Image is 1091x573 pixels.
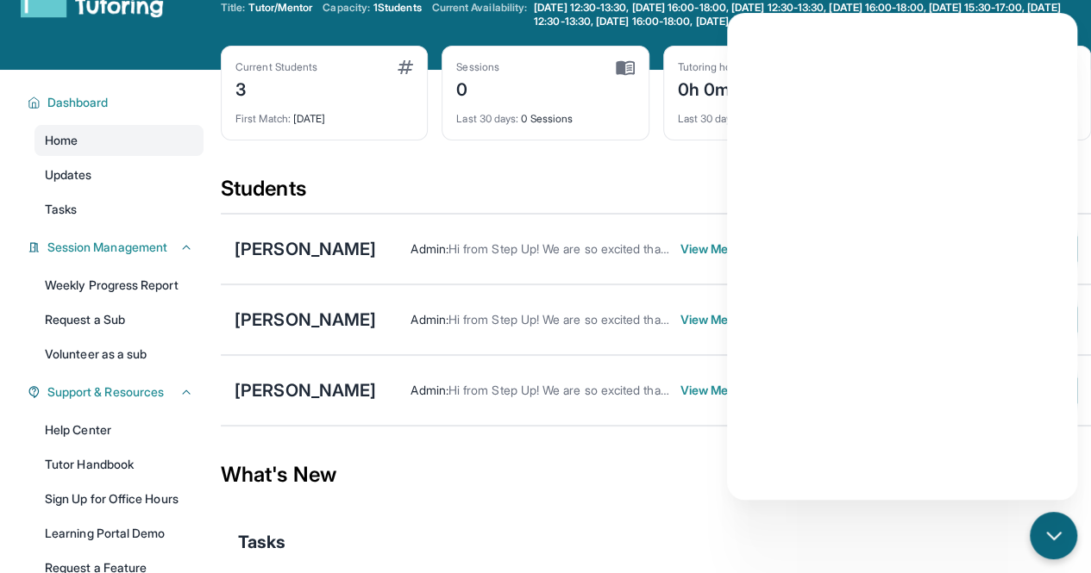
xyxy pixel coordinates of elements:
button: Session Management [41,239,193,256]
a: Help Center [34,414,204,445]
span: View Messages [680,382,787,399]
span: Admin : [411,312,448,327]
a: [DATE] 12:30-13:30, [DATE] 16:00-18:00, [DATE] 12:30-13:30, [DATE] 16:00-18:00, [DATE] 15:30-17:0... [530,1,1091,28]
span: Last 30 days : [678,112,740,125]
div: Current Students [235,60,317,74]
a: Request a Sub [34,304,204,335]
span: Home [45,132,78,149]
div: Students [221,175,1091,213]
span: Tutor/Mentor [248,1,312,15]
span: Current Availability: [432,1,527,28]
span: View Messages [680,240,787,258]
a: Tutor Handbook [34,449,204,480]
button: Support & Resources [41,383,193,401]
div: [PERSON_NAME] [235,237,376,261]
div: 0 [456,74,499,102]
a: Home [34,125,204,156]
span: Capacity: [323,1,370,15]
div: 0h 0m [678,74,747,102]
span: Last 30 days : [456,112,518,125]
a: Sign Up for Office Hours [34,483,204,514]
span: Tasks [238,530,285,554]
a: Updates [34,159,204,190]
div: 0h 0m [678,102,856,126]
span: 1 Students [373,1,422,15]
a: Learning Portal Demo [34,518,204,549]
span: Updates [45,166,92,184]
span: Dashboard [47,94,109,111]
span: Admin : [411,383,448,397]
span: [DATE] 12:30-13:30, [DATE] 16:00-18:00, [DATE] 12:30-13:30, [DATE] 16:00-18:00, [DATE] 15:30-17:0... [534,1,1088,28]
img: card [616,60,635,76]
div: Tutoring hours [678,60,747,74]
div: [PERSON_NAME] [235,378,376,402]
iframe: Chatbot [727,13,1077,500]
span: View Messages [680,311,787,328]
div: What's New [221,437,1091,513]
button: chat-button [1030,512,1077,559]
span: Title: [221,1,245,15]
div: 0 Sessions [456,102,634,126]
span: Support & Resources [47,383,164,401]
a: Tasks [34,194,204,225]
span: First Match : [235,112,291,125]
a: Weekly Progress Report [34,270,204,301]
div: [DATE] [235,102,413,126]
button: Dashboard [41,94,193,111]
div: Sessions [456,60,499,74]
div: 3 [235,74,317,102]
img: card [398,60,413,74]
span: Tasks [45,201,77,218]
a: Volunteer as a sub [34,339,204,370]
span: Session Management [47,239,167,256]
div: [PERSON_NAME] [235,308,376,332]
span: Admin : [411,241,448,256]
